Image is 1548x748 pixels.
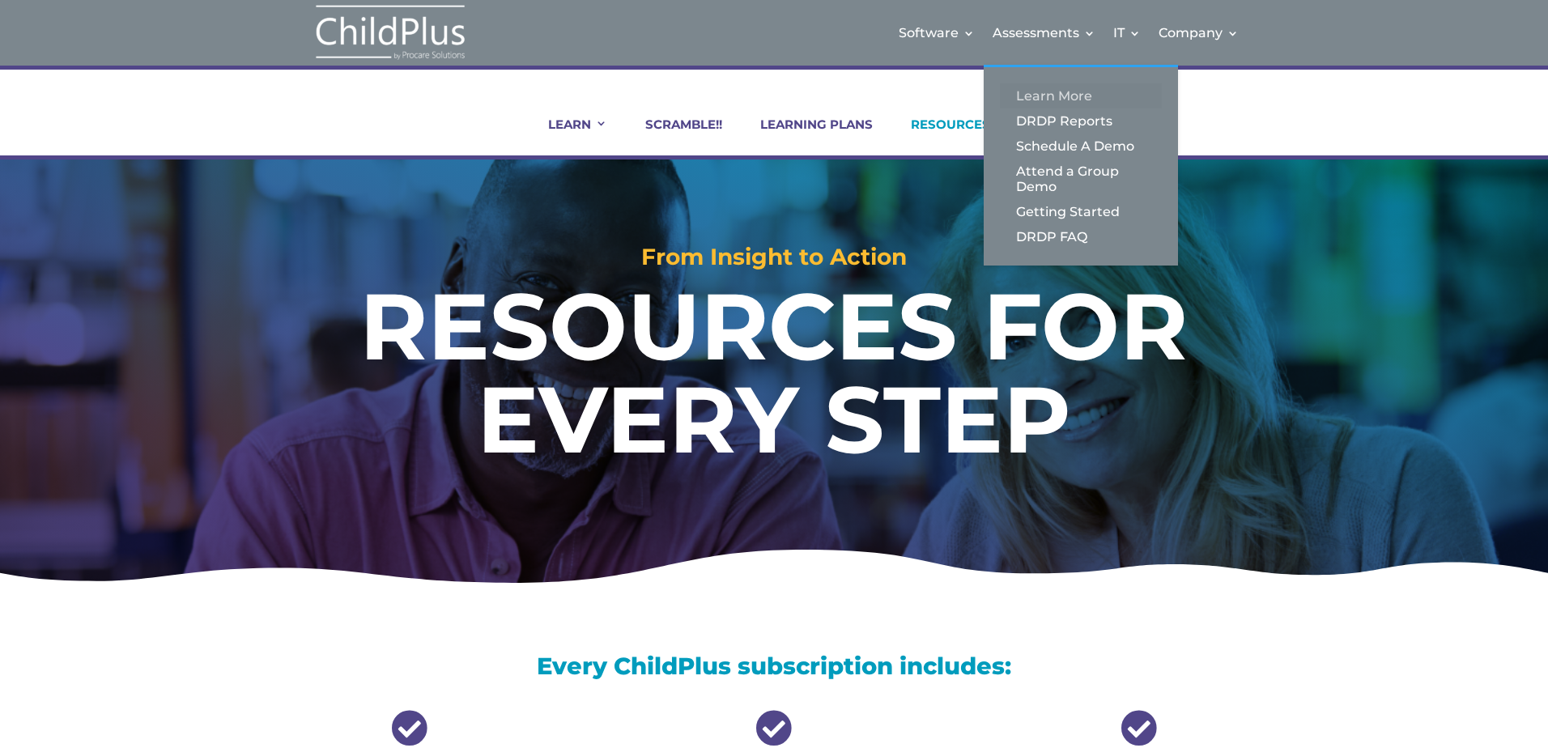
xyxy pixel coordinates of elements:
[755,710,792,746] span: 
[1000,224,1162,249] a: DRDP FAQ
[1000,199,1162,224] a: Getting Started
[1000,83,1162,108] a: Learn More
[391,710,427,746] span: 
[78,245,1471,276] h2: From Insight to Action
[1121,710,1157,746] span: 
[528,117,607,155] a: LEARN
[740,117,873,155] a: LEARNING PLANS
[1000,159,1162,199] a: Attend a Group Demo
[1000,134,1162,159] a: Schedule A Demo
[256,654,1292,686] h3: Every ChildPlus subscription includes:
[891,117,990,155] a: RESOURCES
[625,117,722,155] a: SCRAMBLE!!
[217,280,1332,474] h1: RESOURCES FOR EVERY STEP
[1283,573,1548,748] iframe: Chat Widget
[1000,108,1162,134] a: DRDP Reports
